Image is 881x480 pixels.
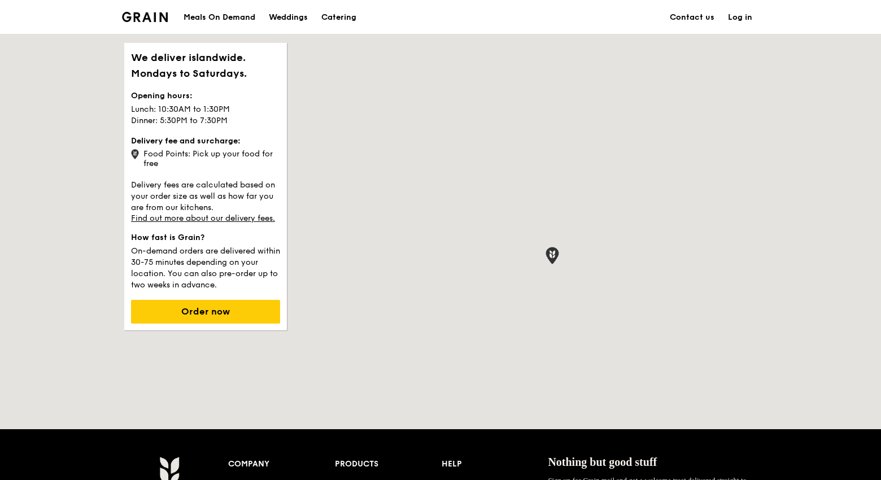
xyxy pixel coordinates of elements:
[663,1,721,34] a: Contact us
[721,1,759,34] a: Log in
[131,243,280,291] p: On-demand orders are delivered within 30-75 minutes depending on your location. You can also pre-...
[131,149,139,159] img: icon-grain-marker.0ca718ca.png
[131,102,280,126] p: Lunch: 10:30AM to 1:30PM Dinner: 5:30PM to 7:30PM
[184,1,255,34] div: Meals On Demand
[548,456,657,468] span: Nothing but good stuff
[131,50,280,81] h1: We deliver islandwide. Mondays to Saturdays.
[335,456,442,472] div: Products
[131,177,280,213] p: Delivery fees are calculated based on your order size as well as how far you are from our kitchens.
[131,91,193,101] strong: Opening hours:
[315,1,363,34] a: Catering
[131,300,280,324] button: Order now
[262,1,315,34] a: Weddings
[131,147,280,168] div: Food Points: Pick up your food for free
[321,1,356,34] div: Catering
[131,233,204,242] strong: How fast is Grain?
[442,456,548,472] div: Help
[131,136,241,146] strong: Delivery fee and surcharge:
[131,213,275,223] a: Find out more about our delivery fees.
[228,456,335,472] div: Company
[269,1,308,34] div: Weddings
[131,307,280,317] a: Order now
[122,12,168,22] img: Grain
